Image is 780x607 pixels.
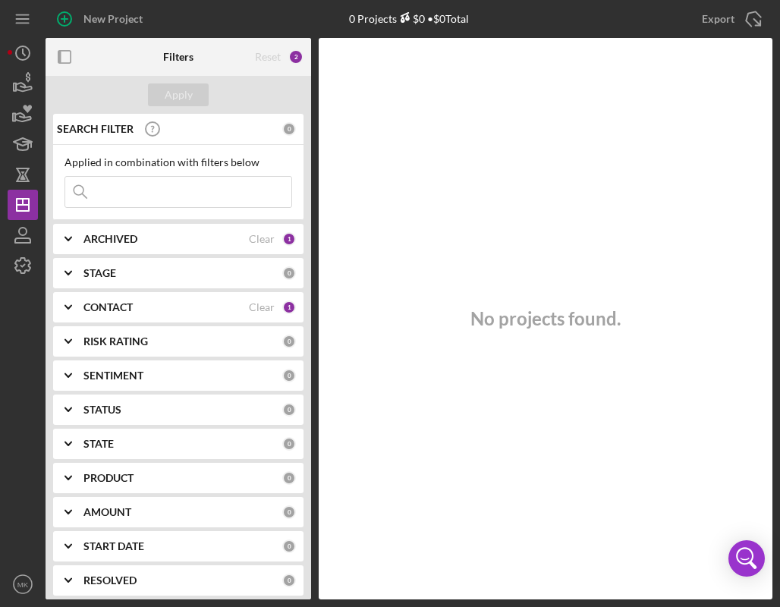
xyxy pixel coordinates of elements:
[249,233,275,245] div: Clear
[83,438,114,450] b: STATE
[728,540,765,577] div: Open Intercom Messenger
[83,370,143,382] b: SENTIMENT
[83,233,137,245] b: ARCHIVED
[282,300,296,314] div: 1
[687,4,772,34] button: Export
[282,266,296,280] div: 0
[282,232,296,246] div: 1
[397,12,425,25] div: $0
[282,539,296,553] div: 0
[470,308,621,329] h3: No projects found.
[702,4,734,34] div: Export
[282,505,296,519] div: 0
[349,12,469,25] div: 0 Projects • $0 Total
[282,122,296,136] div: 0
[249,301,275,313] div: Clear
[282,574,296,587] div: 0
[83,404,121,416] b: STATUS
[17,580,29,589] text: MK
[83,4,143,34] div: New Project
[83,540,144,552] b: START DATE
[165,83,193,106] div: Apply
[83,335,148,348] b: RISK RATING
[282,437,296,451] div: 0
[83,506,131,518] b: AMOUNT
[83,574,137,587] b: RESOLVED
[83,267,116,279] b: STAGE
[255,51,281,63] div: Reset
[282,403,296,417] div: 0
[83,472,134,484] b: PRODUCT
[282,471,296,485] div: 0
[57,123,134,135] b: SEARCH FILTER
[163,51,193,63] b: Filters
[282,335,296,348] div: 0
[8,569,38,599] button: MK
[148,83,209,106] button: Apply
[282,369,296,382] div: 0
[64,156,292,168] div: Applied in combination with filters below
[288,49,304,64] div: 2
[46,4,158,34] button: New Project
[83,301,133,313] b: CONTACT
